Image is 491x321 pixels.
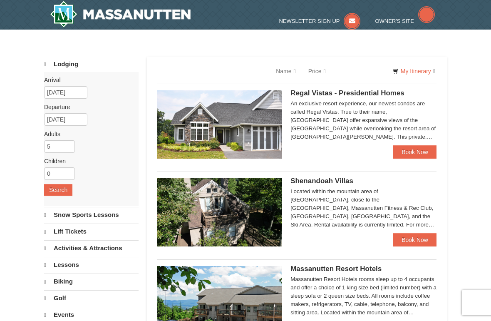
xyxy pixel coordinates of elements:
a: Snow Sports Lessons [44,207,139,223]
a: Book Now [393,233,436,246]
img: Massanutten Resort Logo [50,1,191,27]
img: 19219019-2-e70bf45f.jpg [157,178,282,246]
a: Book Now [393,145,436,159]
div: Massanutten Resort Hotels rooms sleep up to 4 occupants and offer a choice of 1 king size bed (li... [290,275,436,317]
a: Activities & Attractions [44,240,139,256]
div: An exclusive resort experience, our newest condos are called Regal Vistas. True to their name, [G... [290,100,436,141]
a: Lessons [44,257,139,273]
a: Name [270,63,302,80]
span: Newsletter Sign Up [279,18,340,24]
label: Arrival [44,76,132,84]
img: 19218991-1-902409a9.jpg [157,90,282,159]
span: Owner's Site [375,18,414,24]
span: Massanutten Resort Hotels [290,265,382,273]
a: Lodging [44,57,139,72]
a: Biking [44,274,139,289]
span: Regal Vistas - Presidential Homes [290,89,404,97]
a: Golf [44,290,139,306]
a: My Itinerary [387,65,441,77]
span: Shenandoah Villas [290,177,353,185]
a: Owner's Site [375,18,435,24]
a: Lift Tickets [44,224,139,239]
a: Massanutten Resort [50,1,191,27]
label: Departure [44,103,132,111]
button: Search [44,184,72,196]
label: Children [44,157,132,165]
a: Newsletter Sign Up [279,18,361,24]
label: Adults [44,130,132,138]
div: Located within the mountain area of [GEOGRAPHIC_DATA], close to the [GEOGRAPHIC_DATA], Massanutte... [290,187,436,229]
a: Price [302,63,332,80]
